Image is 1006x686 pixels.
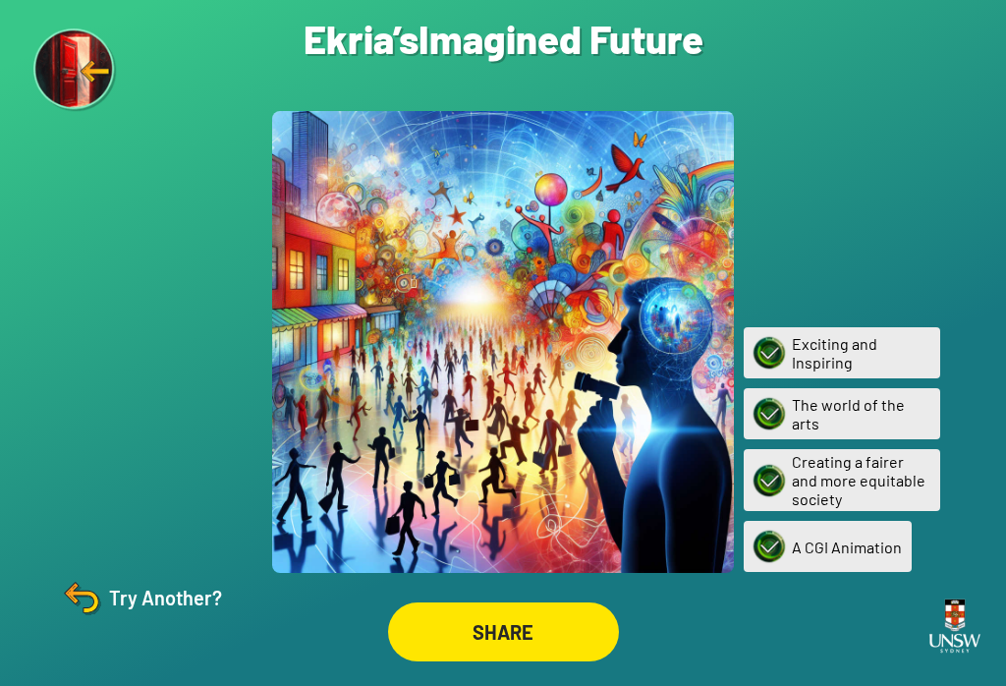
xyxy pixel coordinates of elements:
[744,327,940,378] div: Exciting and Inspiring
[744,449,940,511] div: Creating a fairer and more equitable society
[747,458,792,503] img: Creating a fairer and more equitable society
[58,574,222,621] div: Try Another?
[744,388,940,439] div: The world of the arts
[744,521,912,572] div: A CGI Animation
[747,391,792,436] img: The world of the arts
[388,602,619,661] div: SHARE
[58,574,105,621] img: Try Another?
[747,330,792,375] img: Exciting and Inspiring
[304,15,703,62] h1: Ekria’s Imagined Future
[33,29,118,113] img: Exit
[922,588,988,664] img: UNSW
[747,524,792,569] img: A CGI Animation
